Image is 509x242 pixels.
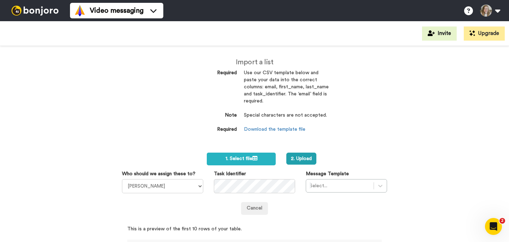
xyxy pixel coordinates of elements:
img: bj-logo-header-white.svg [8,6,62,16]
iframe: Intercom live chat [485,218,502,235]
dt: Required [180,70,237,77]
dd: Use our CSV template below and paste your data into the correct columns: email, first_name, last_... [244,70,329,112]
dt: Required [180,126,237,133]
button: Upgrade [464,26,505,41]
span: This is a preview of the first 10 rows of your table. [127,215,242,232]
dt: Note [180,112,237,119]
span: 1. Select file [226,156,257,161]
span: 2 [499,218,505,224]
button: 2. Upload [286,153,316,165]
label: Message Template [306,170,349,177]
a: Cancel [241,202,268,215]
button: Invite [422,26,457,41]
img: vm-color.svg [74,5,86,16]
a: Download the template file [244,127,305,132]
dd: Special characters are not accepted. [244,112,329,126]
span: Video messaging [90,6,144,16]
label: Who should we assign these to? [122,170,195,177]
label: Task Identifier [214,170,246,177]
h2: Import a list [180,58,329,66]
